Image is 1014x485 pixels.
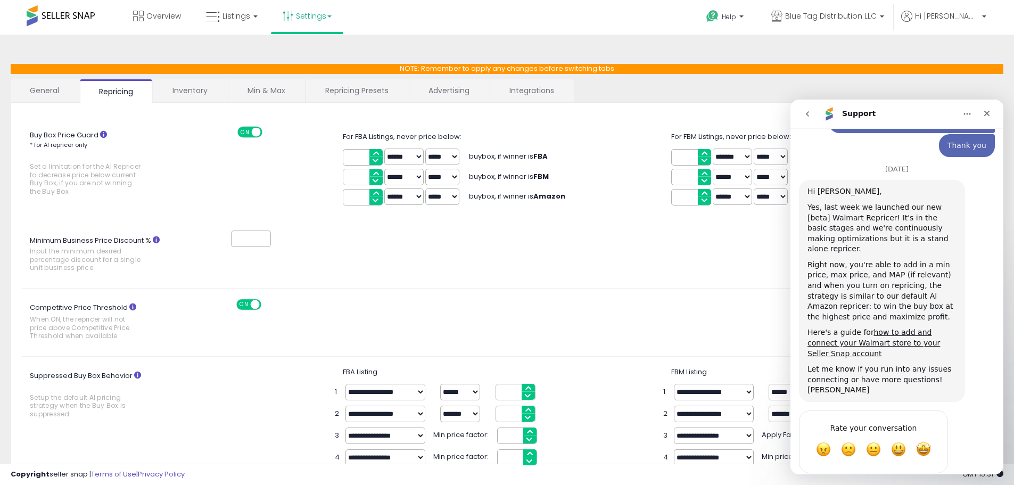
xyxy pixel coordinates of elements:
small: * for AI repricer only [30,141,87,149]
span: For FBM Listings, never price below: [671,131,791,142]
div: seller snap | | [11,470,185,480]
span: When ON, the repricer will not price above Competitive Price Threshold when available [30,315,143,340]
span: 4 [663,453,669,463]
span: ON [237,300,251,309]
div: Support says… [9,311,204,387]
label: Competitive Price Threshold [22,299,170,346]
span: Overview [146,11,181,21]
a: Help [698,2,754,35]
b: Amazon [533,191,565,201]
strong: Copyright [11,469,50,479]
span: Min price factor: [762,449,820,462]
span: 4 [335,453,340,463]
span: OK [76,342,90,357]
span: 2 [663,409,669,419]
label: Minimum Business Price Discount % [22,233,170,277]
a: Integrations [490,79,573,102]
a: Terms of Use [91,469,136,479]
a: Min & Max [228,79,304,102]
span: Min price factor: [433,428,492,440]
span: OFF [260,127,277,136]
span: ON [238,127,252,136]
span: Apply Factor: [762,428,820,440]
span: FBA Listing [343,367,377,377]
i: Get Help [706,10,719,23]
span: For FBA Listings, never price below: [343,131,461,142]
span: Bad [51,342,65,357]
label: Buy Box Price Guard [22,127,170,201]
span: 1 [663,387,669,397]
span: Setup the default AI pricing strategy when the Buy Box is suppressed [30,393,143,418]
span: 3 [663,431,669,441]
span: Set a limitation for the AI Repricer to decrease price below current Buy Box, if you are not winn... [30,162,143,195]
label: Suppressed Buy Box Behavior [22,367,170,424]
a: General [11,79,79,102]
a: Repricing Presets [306,79,408,102]
span: Input the minimum desired percentage discount for a single unit business price. [30,247,143,272]
span: buybox, if winner is [469,151,548,161]
span: Listings [222,11,250,21]
a: Hi [PERSON_NAME] [901,11,986,35]
span: Min price factor: [433,449,492,462]
span: Great [101,342,116,357]
p: NOTE: Remember to apply any changes before switching tabs [11,64,1003,74]
span: 3 [335,431,340,441]
b: FBA [533,151,548,161]
span: buybox, if winner is [469,191,565,201]
span: Terrible [26,342,40,357]
a: Advertising [409,79,489,102]
span: OFF [260,300,277,309]
a: Inventory [153,79,227,102]
a: Privacy Policy [138,469,185,479]
span: Blue Tag Distribution LLC [785,11,877,21]
span: buybox, if winner is [469,171,549,182]
span: 1 [335,387,340,397]
span: Help [722,12,736,21]
a: Repricing [80,79,152,103]
span: Hi [PERSON_NAME] [915,11,979,21]
span: FBM Listing [671,367,707,377]
div: Rate your conversation [20,322,146,335]
iframe: Intercom live chat [790,100,1003,474]
b: FBM [533,171,549,182]
span: 2 [335,409,340,419]
span: Amazing [126,342,141,357]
